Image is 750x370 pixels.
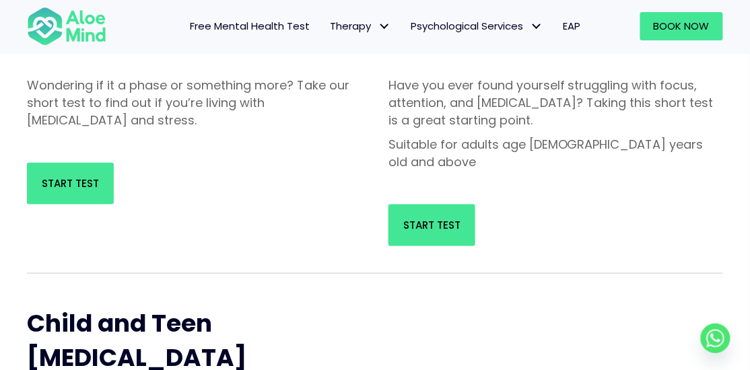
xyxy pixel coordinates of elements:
span: Therapy: submenu [374,17,394,36]
a: Free Mental Health Test [180,12,320,40]
a: Start Test [388,205,475,246]
a: Psychological ServicesPsychological Services: submenu [401,12,553,40]
p: Suitable for adults age [DEMOGRAPHIC_DATA] years old and above [388,136,723,171]
p: Wondering if it a phase or something more? Take our short test to find out if you’re living with ... [27,77,362,129]
img: Aloe mind Logo [27,6,106,46]
span: Start Test [42,176,99,190]
span: EAP [563,19,580,33]
p: Have you ever found yourself struggling with focus, attention, and [MEDICAL_DATA]? Taking this sh... [388,77,723,129]
span: Psychological Services: submenu [526,17,546,36]
a: EAP [553,12,590,40]
span: Psychological Services [411,19,543,33]
span: Free Mental Health Test [190,19,310,33]
span: Book Now [654,19,710,33]
a: TherapyTherapy: submenu [320,12,401,40]
a: Whatsapp [701,324,730,353]
a: Start Test [27,163,114,205]
span: Start Test [403,218,461,232]
a: Book Now [640,12,723,40]
nav: Menu [120,12,591,40]
span: Therapy [330,19,390,33]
